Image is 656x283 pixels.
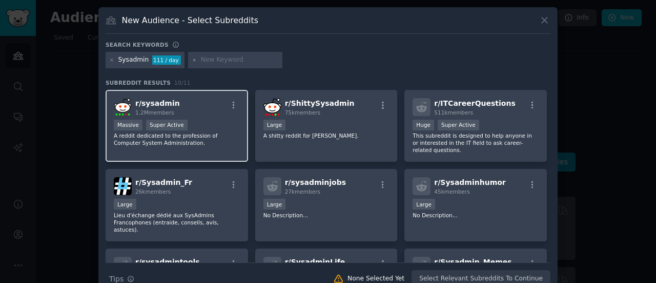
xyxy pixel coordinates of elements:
[413,120,434,130] div: Huge
[263,120,286,130] div: Large
[434,188,469,195] span: 45k members
[146,120,188,130] div: Super Active
[413,212,539,219] p: No Description...
[135,109,174,116] span: 1.2M members
[118,55,149,65] div: Sysadmin
[285,258,345,266] span: r/ SysadminLife
[135,258,200,266] span: r/ sysadmintools
[114,98,132,116] img: sysadmin
[434,178,505,186] span: r/ Sysadminhumor
[263,212,389,219] p: No Description...
[434,99,515,107] span: r/ ITCareerQuestions
[263,199,286,210] div: Large
[135,99,180,107] span: r/ sysadmin
[106,79,171,86] span: Subreddit Results
[413,199,435,210] div: Large
[263,98,281,116] img: ShittySysadmin
[114,212,240,233] p: Lieu d'échange dédié aux SysAdmins Francophones (entraide, conseils, avis, astuces).
[152,55,181,65] div: 111 / day
[285,109,320,116] span: 75k members
[122,15,258,26] h3: New Audience - Select Subreddits
[285,178,346,186] span: r/ sysadminjobs
[263,132,389,139] p: A shitty reddit for [PERSON_NAME].
[114,132,240,146] p: A reddit dedicated to the profession of Computer System Administration.
[135,178,192,186] span: r/ Sysadmin_Fr
[434,258,511,266] span: r/ Sysadmin_Memes
[438,120,479,130] div: Super Active
[413,132,539,154] p: This subreddit is designed to help anyone in or interested in the IT field to ask career-related ...
[114,120,142,130] div: Massive
[434,109,473,116] span: 511k members
[285,99,355,107] span: r/ ShittySysadmin
[114,177,132,195] img: Sysadmin_Fr
[285,188,320,195] span: 27k members
[106,41,169,48] h3: Search keywords
[201,55,279,65] input: New Keyword
[135,188,171,195] span: 26k members
[174,80,191,86] span: 10 / 11
[114,199,136,210] div: Large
